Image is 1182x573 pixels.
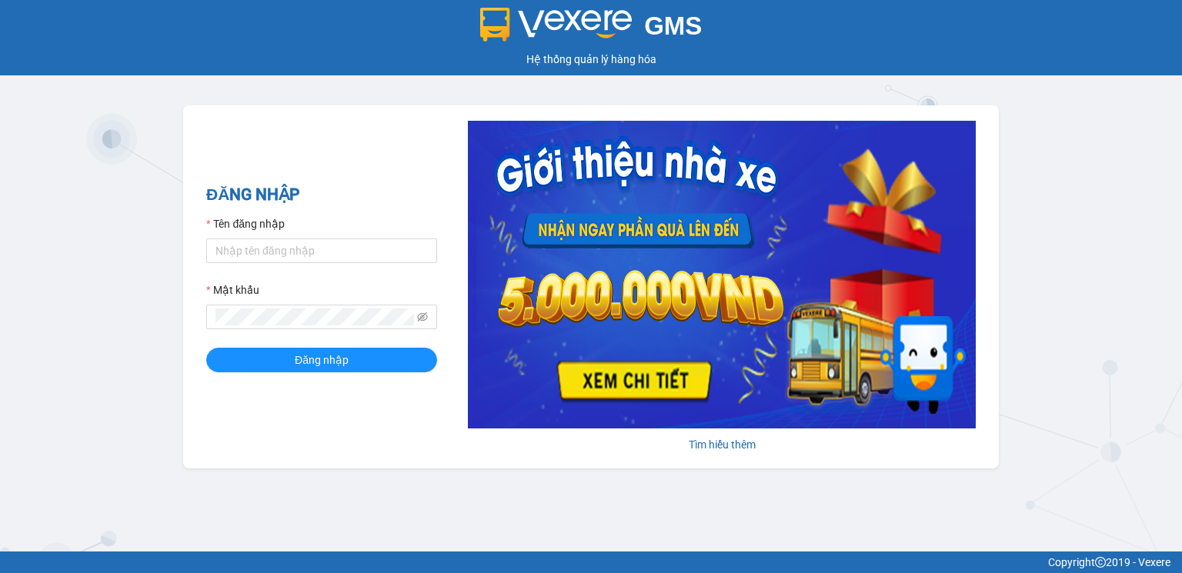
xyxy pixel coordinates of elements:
[12,554,1170,571] div: Copyright 2019 - Vexere
[644,12,702,40] span: GMS
[468,436,976,453] div: Tìm hiểu thêm
[480,23,703,35] a: GMS
[468,121,976,428] img: banner-0
[206,215,285,232] label: Tên đăng nhập
[206,348,437,372] button: Đăng nhập
[1095,557,1106,568] span: copyright
[295,351,349,368] span: Đăng nhập
[215,308,414,325] input: Mật khẩu
[206,238,437,263] input: Tên đăng nhập
[206,182,437,208] h2: ĐĂNG NHẬP
[4,51,1178,68] div: Hệ thống quản lý hàng hóa
[206,282,259,298] label: Mật khẩu
[417,311,428,322] span: eye-invisible
[480,8,633,42] img: logo 2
